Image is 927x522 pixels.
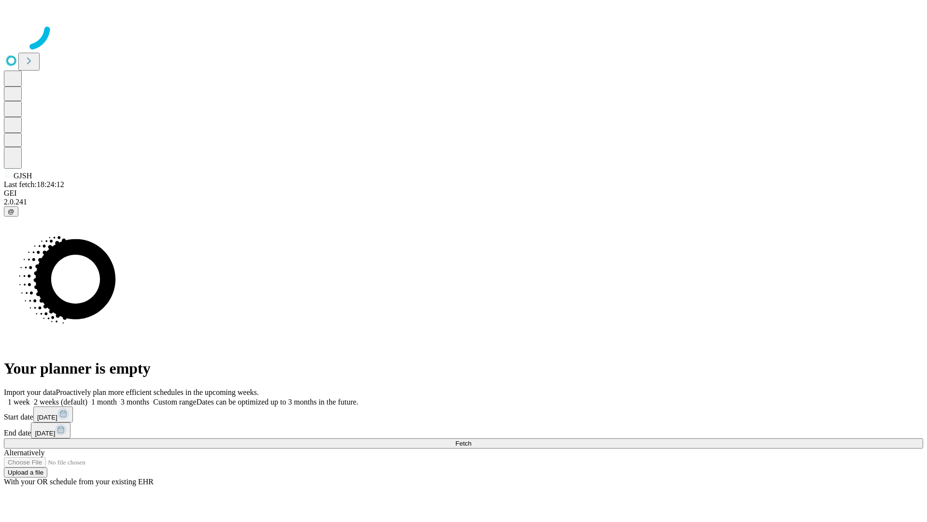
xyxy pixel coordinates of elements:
[4,189,923,198] div: GEI
[35,430,55,437] span: [DATE]
[8,398,30,406] span: 1 week
[56,388,259,396] span: Proactively plan more efficient schedules in the upcoming weeks.
[197,398,358,406] span: Dates can be optimized up to 3 months in the future.
[91,398,117,406] span: 1 month
[4,478,154,486] span: With your OR schedule from your existing EHR
[8,208,14,215] span: @
[153,398,196,406] span: Custom range
[14,172,32,180] span: GJSH
[4,180,64,188] span: Last fetch: 18:24:12
[4,406,923,422] div: Start date
[4,422,923,438] div: End date
[455,440,471,447] span: Fetch
[4,198,923,206] div: 2.0.241
[31,422,70,438] button: [DATE]
[121,398,149,406] span: 3 months
[4,206,18,217] button: @
[4,449,44,457] span: Alternatively
[34,398,87,406] span: 2 weeks (default)
[4,360,923,377] h1: Your planner is empty
[4,467,47,478] button: Upload a file
[37,414,57,421] span: [DATE]
[33,406,73,422] button: [DATE]
[4,388,56,396] span: Import your data
[4,438,923,449] button: Fetch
